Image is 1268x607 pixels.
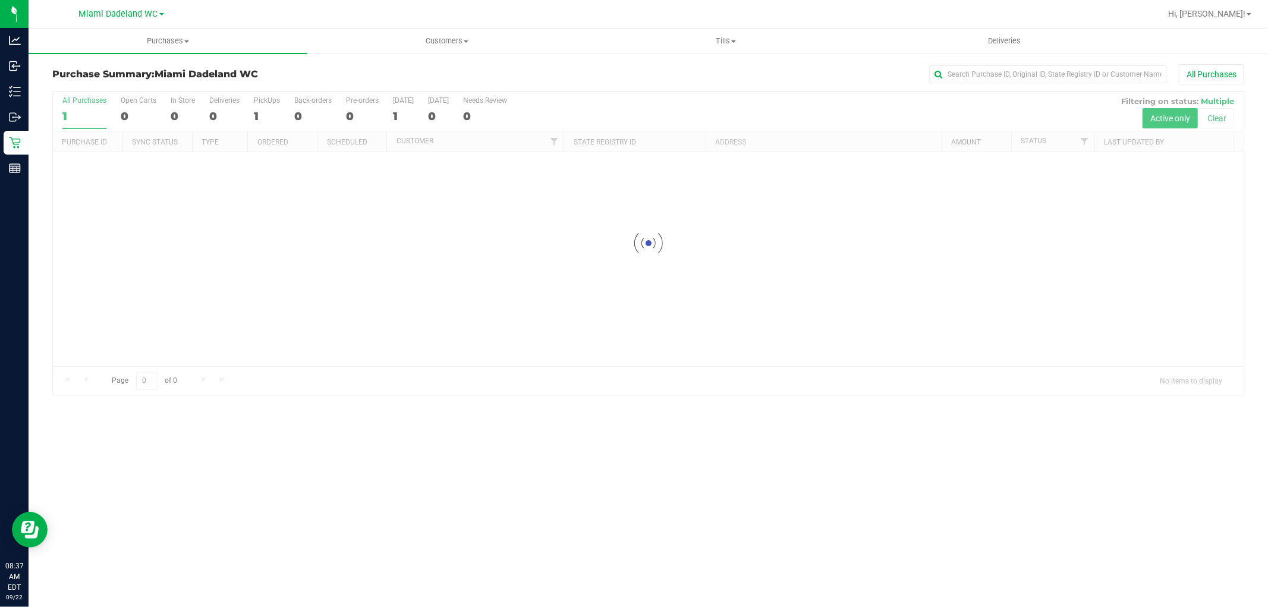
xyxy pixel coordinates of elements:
[972,36,1037,46] span: Deliveries
[9,111,21,123] inline-svg: Outbound
[5,593,23,602] p: 09/22
[1168,9,1245,18] span: Hi, [PERSON_NAME]!
[308,36,586,46] span: Customers
[9,137,21,149] inline-svg: Retail
[9,162,21,174] inline-svg: Reports
[12,512,48,548] iframe: Resource center
[586,29,865,54] a: Tills
[929,65,1167,83] input: Search Purchase ID, Original ID, State Registry ID or Customer Name...
[9,60,21,72] inline-svg: Inbound
[865,29,1144,54] a: Deliveries
[29,36,307,46] span: Purchases
[1179,64,1244,84] button: All Purchases
[52,69,449,80] h3: Purchase Summary:
[5,561,23,593] p: 08:37 AM EDT
[587,36,864,46] span: Tills
[307,29,586,54] a: Customers
[79,9,158,19] span: Miami Dadeland WC
[155,68,258,80] span: Miami Dadeland WC
[29,29,307,54] a: Purchases
[9,86,21,98] inline-svg: Inventory
[9,34,21,46] inline-svg: Analytics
